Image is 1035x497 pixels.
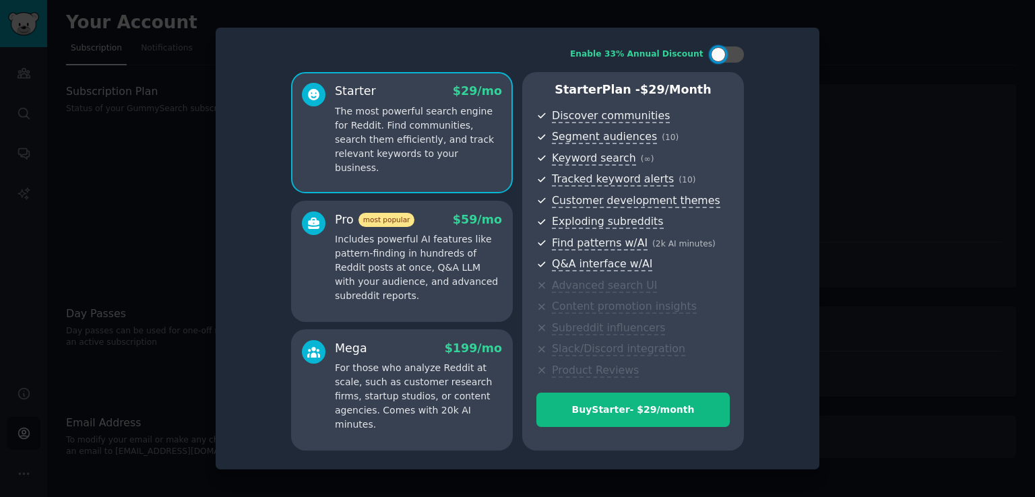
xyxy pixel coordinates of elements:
[335,361,502,432] p: For those who analyze Reddit at scale, such as customer research firms, startup studios, or conte...
[453,213,502,226] span: $ 59 /mo
[335,211,414,228] div: Pro
[335,104,502,175] p: The most powerful search engine for Reddit. Find communities, search them efficiently, and track ...
[552,236,648,251] span: Find patterns w/AI
[552,279,657,293] span: Advanced search UI
[552,152,636,166] span: Keyword search
[652,239,716,249] span: ( 2k AI minutes )
[552,215,663,229] span: Exploding subreddits
[552,109,670,123] span: Discover communities
[552,321,665,335] span: Subreddit influencers
[335,83,376,100] div: Starter
[552,300,697,314] span: Content promotion insights
[662,133,679,142] span: ( 10 )
[552,172,674,187] span: Tracked keyword alerts
[641,154,654,164] span: ( ∞ )
[453,84,502,98] span: $ 29 /mo
[358,213,415,227] span: most popular
[537,403,729,417] div: Buy Starter - $ 29 /month
[445,341,502,355] span: $ 199 /mo
[640,83,712,96] span: $ 29 /month
[552,342,685,356] span: Slack/Discord integration
[570,48,703,61] div: Enable 33% Annual Discount
[335,340,367,357] div: Mega
[552,257,652,271] span: Q&A interface w/AI
[552,194,720,208] span: Customer development themes
[679,175,695,185] span: ( 10 )
[552,130,657,144] span: Segment audiences
[536,393,730,427] button: BuyStarter- $29/month
[536,81,730,98] p: Starter Plan -
[552,364,639,378] span: Product Reviews
[335,232,502,303] p: Includes powerful AI features like pattern-finding in hundreds of Reddit posts at once, Q&A LLM w...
